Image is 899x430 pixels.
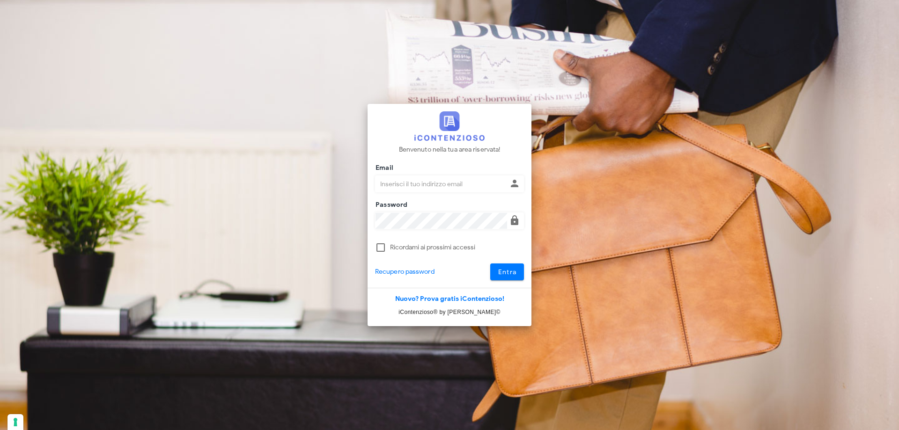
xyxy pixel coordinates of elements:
label: Password [373,200,408,210]
button: Entra [490,263,524,280]
label: Ricordami ai prossimi accessi [390,243,524,252]
button: Le tue preferenze relative al consenso per le tecnologie di tracciamento [7,414,23,430]
a: Nuovo? Prova gratis iContenzioso! [395,295,504,303]
span: Entra [498,268,517,276]
label: Email [373,163,393,173]
input: Inserisci il tuo indirizzo email [376,176,507,192]
p: iContenzioso® by [PERSON_NAME]© [368,307,531,317]
a: Recupero password [375,267,435,277]
p: Benvenuto nella tua area riservata! [399,145,501,155]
